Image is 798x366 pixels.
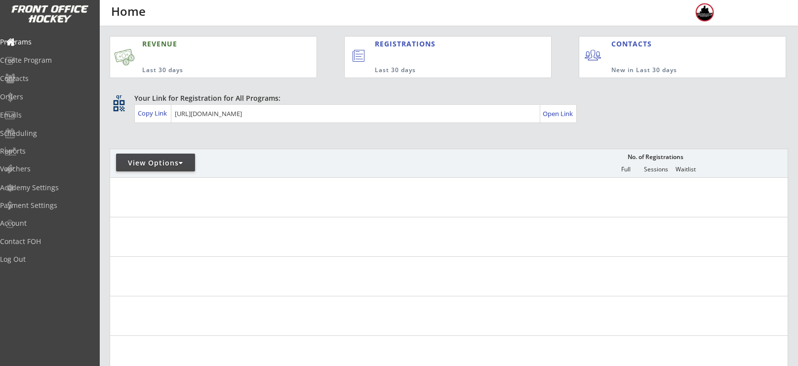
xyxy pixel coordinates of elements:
[116,158,195,168] div: View Options
[611,166,640,173] div: Full
[375,39,506,49] div: REGISTRATIONS
[611,66,740,75] div: New in Last 30 days
[112,98,126,113] button: qr_code
[375,66,511,75] div: Last 30 days
[142,66,269,75] div: Last 30 days
[641,166,671,173] div: Sessions
[113,93,124,100] div: qr
[134,93,758,103] div: Your Link for Registration for All Programs:
[625,154,686,161] div: No. of Registrations
[543,107,574,121] a: Open Link
[671,166,700,173] div: Waitlist
[142,39,269,49] div: REVENUE
[611,39,656,49] div: CONTACTS
[138,109,169,118] div: Copy Link
[543,110,574,118] div: Open Link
